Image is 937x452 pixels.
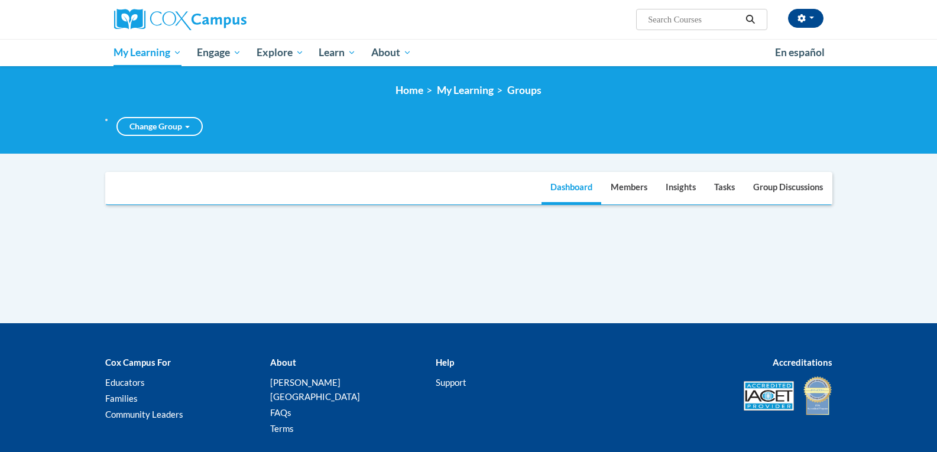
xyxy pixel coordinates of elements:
a: Families [105,393,138,404]
span: Explore [257,45,304,60]
span: About [371,45,411,60]
a: Terms [270,423,294,434]
a: Groups [507,84,542,96]
img: IDA® Accredited [803,375,832,417]
a: Explore [249,39,312,66]
b: Cox Campus For [105,357,171,368]
a: About [364,39,419,66]
a: FAQs [270,407,291,418]
span: En español [775,46,825,58]
a: Members [602,173,656,204]
a: My Learning [437,84,494,96]
a: Support [436,377,466,388]
a: [PERSON_NAME][GEOGRAPHIC_DATA] [270,377,360,402]
span: Learn [319,45,356,60]
a: Insights [657,173,705,204]
b: Accreditations [773,357,832,368]
div: Main menu [96,39,841,66]
button: Search [741,12,759,27]
button: Account Settings [788,9,823,28]
a: Learn [311,39,364,66]
a: Community Leaders [105,409,183,420]
a: Dashboard [542,173,601,204]
img: Accredited IACET® Provider [744,381,794,411]
a: Group Discussions [744,173,832,204]
b: About [270,357,296,368]
input: Search Courses [647,12,741,27]
span: My Learning [114,45,181,60]
a: En español [767,40,832,65]
a: Educators [105,377,145,388]
a: Home [395,84,423,96]
img: Cox Campus [114,9,247,30]
a: My Learning [106,39,190,66]
a: Engage [189,39,249,66]
span: Engage [197,45,241,60]
a: Change Group [116,117,203,136]
a: Tasks [705,173,744,204]
b: Help [436,357,454,368]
